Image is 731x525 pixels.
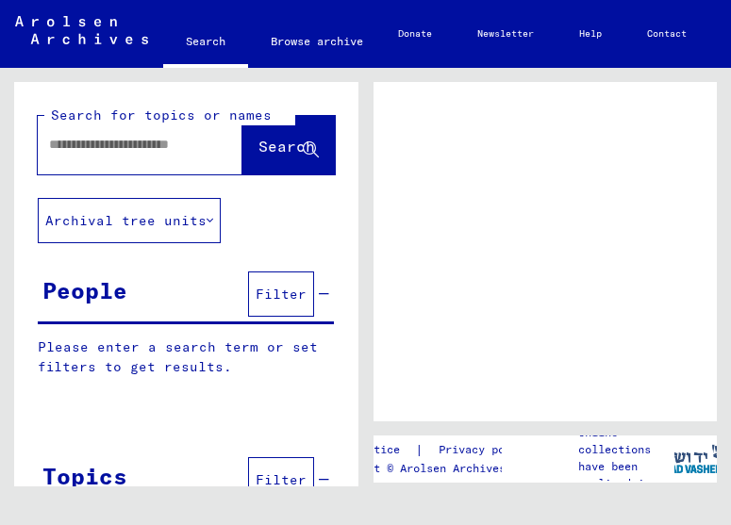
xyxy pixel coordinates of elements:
[248,457,314,502] button: Filter
[51,107,272,123] mat-label: Search for topics or names
[42,459,127,493] div: Topics
[557,11,624,57] a: Help
[15,16,148,44] img: Arolsen_neg.svg
[258,137,315,156] span: Search
[163,19,248,68] a: Search
[256,286,307,303] span: Filter
[321,460,554,477] p: Copyright © Arolsen Archives, 2021
[42,273,127,307] div: People
[248,271,314,317] button: Filter
[256,471,307,488] span: Filter
[242,116,335,174] button: Search
[455,11,557,57] a: Newsletter
[424,440,554,460] a: Privacy policy
[248,19,386,64] a: Browse archive
[321,440,554,460] div: |
[38,337,334,377] p: Please enter a search term or set filters to get results.
[38,198,221,243] button: Archival tree units
[375,11,455,57] a: Donate
[624,11,709,57] a: Contact
[660,435,731,482] img: yv_logo.png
